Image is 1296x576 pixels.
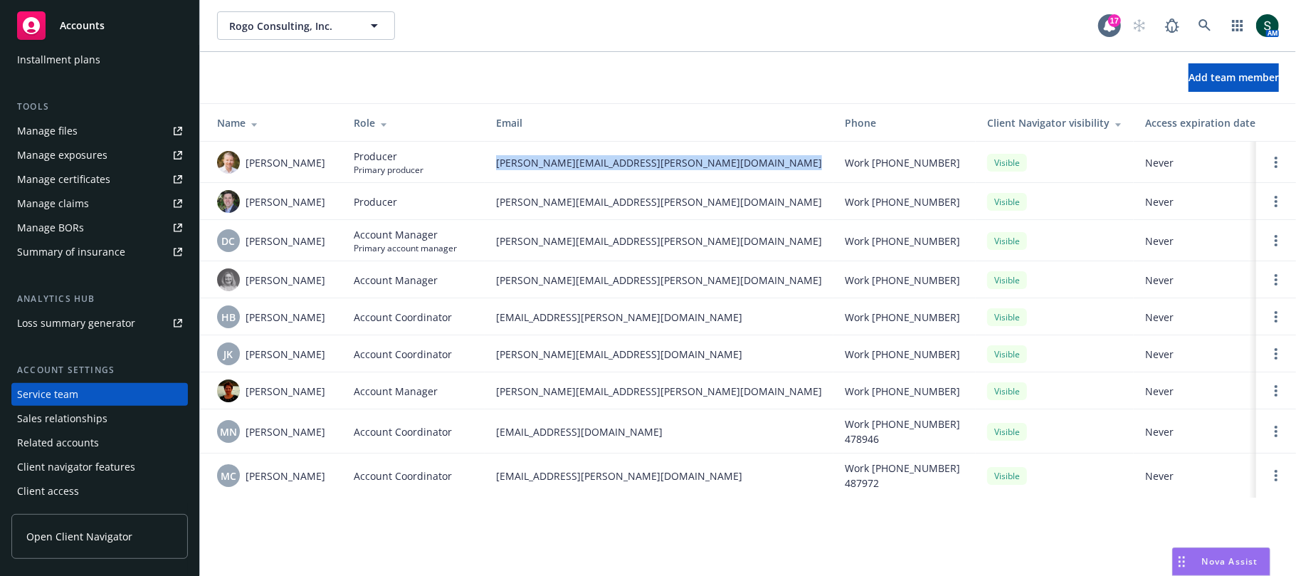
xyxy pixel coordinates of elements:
[1145,424,1279,439] span: Never
[1268,423,1285,440] a: Open options
[1189,70,1279,84] span: Add team member
[60,20,105,31] span: Accounts
[1158,11,1186,40] a: Report a Bug
[246,310,325,325] span: [PERSON_NAME]
[11,120,188,142] a: Manage files
[987,154,1027,172] div: Visible
[11,363,188,377] div: Account settings
[1172,548,1270,576] button: Nova Assist
[845,115,964,130] div: Phone
[354,310,452,325] span: Account Coordinator
[17,168,110,191] div: Manage certificates
[1173,548,1191,575] div: Drag to move
[26,529,132,544] span: Open Client Navigator
[1268,154,1285,171] a: Open options
[987,115,1122,130] div: Client Navigator visibility
[221,310,236,325] span: HB
[246,234,325,248] span: [PERSON_NAME]
[246,424,325,439] span: [PERSON_NAME]
[1145,310,1279,325] span: Never
[845,384,960,399] span: Work [PHONE_NUMBER]
[11,48,188,71] a: Installment plans
[987,345,1027,363] div: Visible
[1145,347,1279,362] span: Never
[246,347,325,362] span: [PERSON_NAME]
[845,461,964,491] span: Work [PHONE_NUMBER] 487972
[17,383,78,406] div: Service team
[11,456,188,478] a: Client navigator features
[987,193,1027,211] div: Visible
[246,194,325,209] span: [PERSON_NAME]
[11,216,188,239] a: Manage BORs
[1145,115,1279,130] div: Access expiration date
[987,467,1027,485] div: Visible
[224,347,233,362] span: JK
[1145,194,1279,209] span: Never
[11,407,188,430] a: Sales relationships
[217,190,240,213] img: photo
[354,424,452,439] span: Account Coordinator
[496,194,822,209] span: [PERSON_NAME][EMAIL_ADDRESS][PERSON_NAME][DOMAIN_NAME]
[1191,11,1219,40] a: Search
[354,115,473,130] div: Role
[17,144,107,167] div: Manage exposures
[17,216,84,239] div: Manage BORs
[845,310,960,325] span: Work [PHONE_NUMBER]
[1256,14,1279,37] img: photo
[11,480,188,503] a: Client access
[987,382,1027,400] div: Visible
[1268,382,1285,399] a: Open options
[1189,63,1279,92] button: Add team member
[11,383,188,406] a: Service team
[11,292,188,306] div: Analytics hub
[1145,384,1279,399] span: Never
[496,273,822,288] span: [PERSON_NAME][EMAIL_ADDRESS][PERSON_NAME][DOMAIN_NAME]
[496,468,822,483] span: [EMAIL_ADDRESS][PERSON_NAME][DOMAIN_NAME]
[246,155,325,170] span: [PERSON_NAME]
[845,234,960,248] span: Work [PHONE_NUMBER]
[11,100,188,114] div: Tools
[987,308,1027,326] div: Visible
[496,155,822,170] span: [PERSON_NAME][EMAIL_ADDRESS][PERSON_NAME][DOMAIN_NAME]
[1268,345,1285,362] a: Open options
[496,234,822,248] span: [PERSON_NAME][EMAIL_ADDRESS][PERSON_NAME][DOMAIN_NAME]
[1125,11,1154,40] a: Start snowing
[11,312,188,335] a: Loss summary generator
[229,19,352,33] span: Rogo Consulting, Inc.
[1145,273,1279,288] span: Never
[496,347,822,362] span: [PERSON_NAME][EMAIL_ADDRESS][DOMAIN_NAME]
[1223,11,1252,40] a: Switch app
[354,242,457,254] span: Primary account manager
[496,115,822,130] div: Email
[845,417,964,446] span: Work [PHONE_NUMBER] 478946
[1202,555,1258,567] span: Nova Assist
[354,194,397,209] span: Producer
[17,456,135,478] div: Client navigator features
[17,241,125,263] div: Summary of insurance
[17,192,89,215] div: Manage claims
[1268,232,1285,249] a: Open options
[354,347,452,362] span: Account Coordinator
[987,423,1027,441] div: Visible
[1145,234,1279,248] span: Never
[17,120,78,142] div: Manage files
[1145,468,1279,483] span: Never
[217,268,240,291] img: photo
[246,384,325,399] span: [PERSON_NAME]
[221,468,236,483] span: MC
[11,192,188,215] a: Manage claims
[845,347,960,362] span: Work [PHONE_NUMBER]
[987,271,1027,289] div: Visible
[217,151,240,174] img: photo
[246,468,325,483] span: [PERSON_NAME]
[17,312,135,335] div: Loss summary generator
[496,310,822,325] span: [EMAIL_ADDRESS][PERSON_NAME][DOMAIN_NAME]
[845,194,960,209] span: Work [PHONE_NUMBER]
[354,227,457,242] span: Account Manager
[11,6,188,46] a: Accounts
[11,431,188,454] a: Related accounts
[17,407,107,430] div: Sales relationships
[496,384,822,399] span: [PERSON_NAME][EMAIL_ADDRESS][PERSON_NAME][DOMAIN_NAME]
[1268,193,1285,210] a: Open options
[496,424,822,439] span: [EMAIL_ADDRESS][DOMAIN_NAME]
